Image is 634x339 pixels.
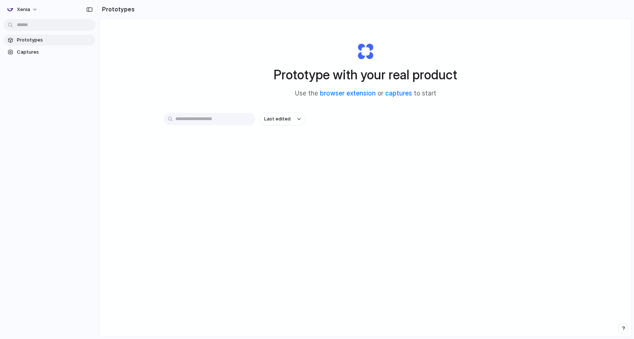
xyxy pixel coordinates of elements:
[264,115,291,123] span: Last edited
[4,4,41,15] button: Xenia
[260,113,305,125] button: Last edited
[320,90,376,97] a: browser extension
[17,6,30,13] span: Xenia
[295,89,436,98] span: Use the or to start
[274,65,457,84] h1: Prototype with your real product
[99,5,135,14] h2: Prototypes
[17,48,92,56] span: Captures
[385,90,412,97] a: captures
[4,35,95,46] a: Prototypes
[17,36,92,44] span: Prototypes
[4,47,95,58] a: Captures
